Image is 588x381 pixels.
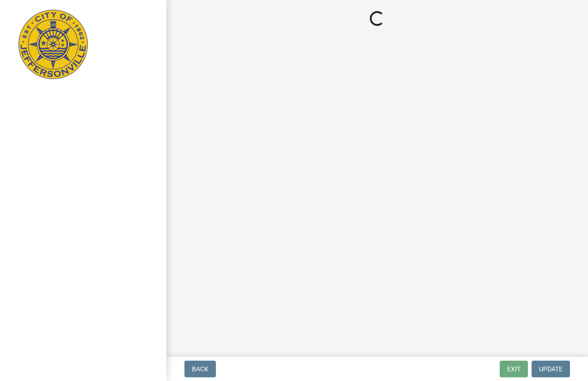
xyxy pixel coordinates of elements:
[184,361,216,377] button: Back
[539,365,563,373] span: Update
[500,361,528,377] button: Exit
[532,361,570,377] button: Update
[18,10,88,79] img: City of Jeffersonville, Indiana
[192,365,208,373] span: Back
